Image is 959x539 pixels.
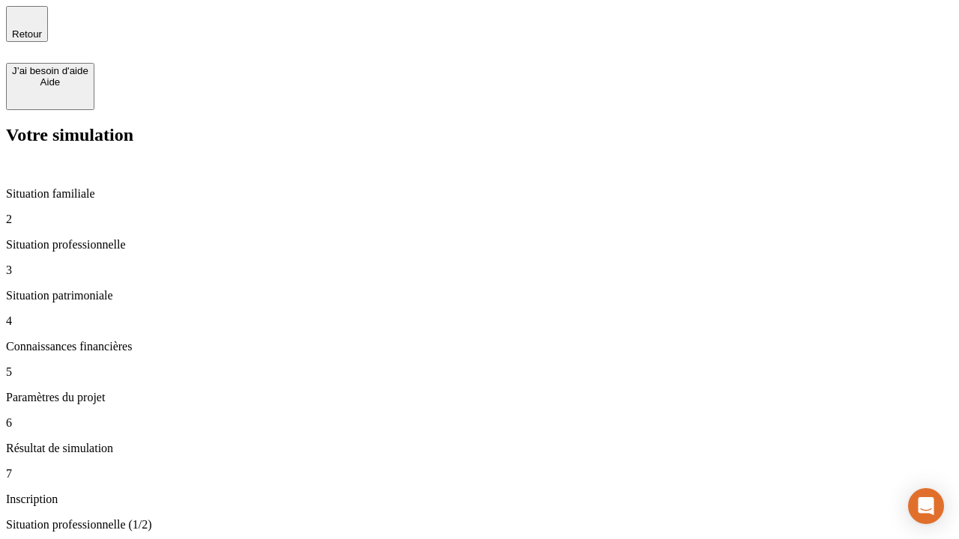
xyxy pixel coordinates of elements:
div: Aide [12,76,88,88]
button: J’ai besoin d'aideAide [6,63,94,110]
span: Retour [12,28,42,40]
p: 4 [6,314,953,328]
p: Paramètres du projet [6,391,953,404]
p: Situation professionnelle [6,238,953,252]
p: Connaissances financières [6,340,953,353]
p: Situation patrimoniale [6,289,953,302]
p: 6 [6,416,953,430]
h2: Votre simulation [6,125,953,145]
p: 5 [6,365,953,379]
div: Open Intercom Messenger [908,488,944,524]
p: Résultat de simulation [6,442,953,455]
div: J’ai besoin d'aide [12,65,88,76]
p: 3 [6,264,953,277]
p: Situation familiale [6,187,953,201]
p: Inscription [6,493,953,506]
p: 2 [6,213,953,226]
p: Situation professionnelle (1/2) [6,518,953,532]
p: 7 [6,467,953,481]
button: Retour [6,6,48,42]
